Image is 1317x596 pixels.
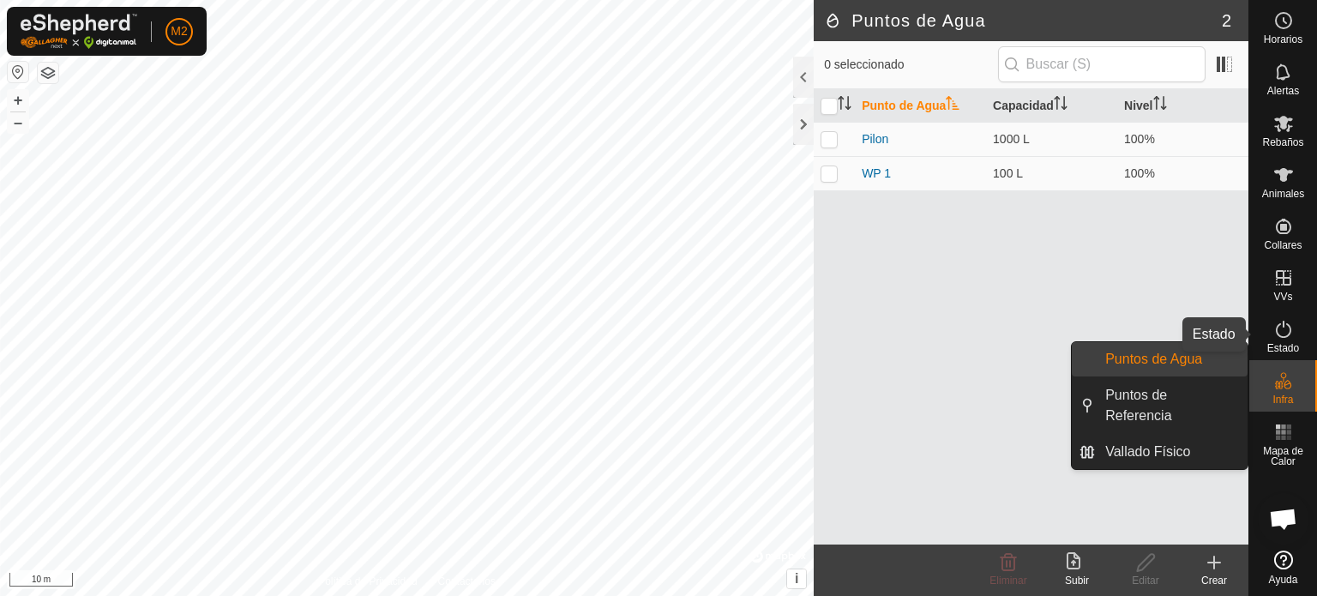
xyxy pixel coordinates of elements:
[862,166,891,180] a: WP 1
[1095,435,1248,469] a: Vallado Físico
[1054,99,1067,112] p-sorticon: Activar para ordenar
[1095,342,1248,376] a: Puntos de Agua
[1264,240,1302,250] span: Collares
[1072,378,1248,433] li: Puntos de Referencia
[1272,394,1293,405] span: Infra
[1262,137,1303,147] span: Rebaños
[1267,343,1299,353] span: Estado
[838,99,851,112] p-sorticon: Activar para ordenar
[318,574,417,589] a: Política de Privacidad
[21,14,137,49] img: Logo Gallagher
[946,99,959,112] p-sorticon: Activar para ordenar
[855,89,986,123] th: Punto de Agua
[862,132,888,146] a: Pilon
[1258,493,1309,545] div: Chat abierto
[8,112,28,133] button: –
[795,571,798,586] span: i
[1273,292,1292,302] span: VVs
[986,89,1117,123] th: Capacidad
[1117,89,1248,123] th: Nivel
[1111,573,1180,588] div: Editar
[1180,573,1248,588] div: Crear
[1105,349,1202,370] span: Puntos de Agua
[1264,34,1302,45] span: Horarios
[824,10,1222,31] h2: Puntos de Agua
[1072,435,1248,469] li: Vallado Físico
[1254,446,1313,467] span: Mapa de Calor
[1095,378,1248,433] a: Puntos de Referencia
[1153,99,1167,112] p-sorticon: Activar para ordenar
[438,574,496,589] a: Contáctenos
[8,62,28,82] button: Restablecer Mapa
[1222,8,1231,33] span: 2
[1105,385,1237,426] span: Puntos de Referencia
[1249,544,1317,592] a: Ayuda
[1105,442,1190,462] span: Vallado Físico
[8,90,28,111] button: +
[1043,573,1111,588] div: Subir
[1072,342,1248,376] li: Puntos de Agua
[1262,189,1304,199] span: Animales
[986,122,1117,156] td: 1000 L
[171,22,187,40] span: M2
[38,63,58,83] button: Capas del Mapa
[998,46,1206,82] input: Buscar (S)
[1124,165,1242,183] div: 100%
[1269,575,1298,585] span: Ayuda
[989,575,1026,587] span: Eliminar
[824,56,997,74] span: 0 seleccionado
[986,156,1117,190] td: 100 L
[1267,86,1299,96] span: Alertas
[787,569,806,588] button: i
[1124,130,1242,148] div: 100%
